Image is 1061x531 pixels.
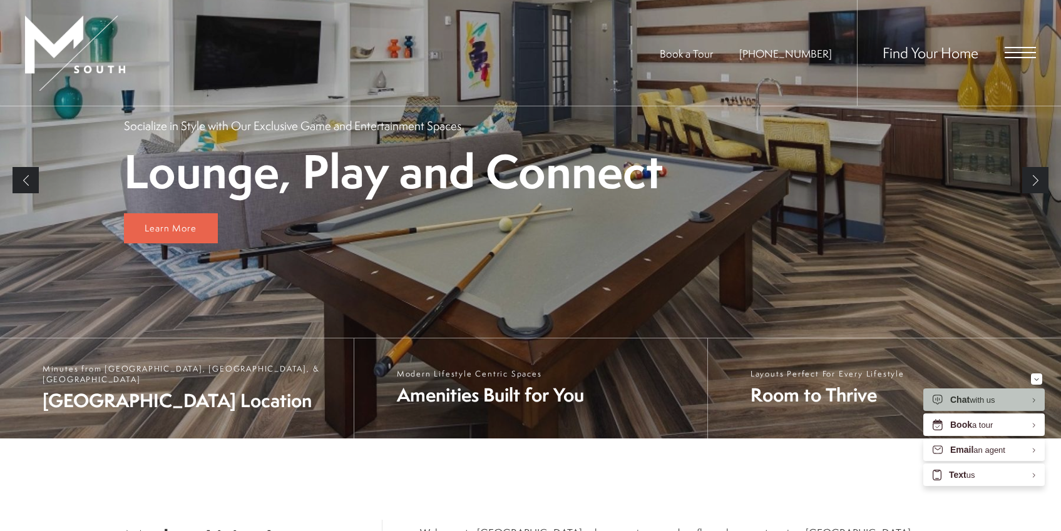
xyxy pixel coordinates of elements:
a: Layouts Perfect For Every Lifestyle [707,338,1061,438]
span: Minutes from [GEOGRAPHIC_DATA], [GEOGRAPHIC_DATA], & [GEOGRAPHIC_DATA] [43,363,341,385]
span: [PHONE_NUMBER] [739,46,832,61]
a: Find Your Home [883,43,978,63]
p: Socialize in Style with Our Exclusive Game and Entertainment Spaces [124,118,461,134]
a: Next [1022,167,1048,193]
img: MSouth [25,16,125,91]
button: Open Menu [1005,47,1036,58]
p: Lounge, Play and Connect [124,146,663,196]
span: Modern Lifestyle Centric Spaces [397,368,584,379]
a: Previous [13,167,39,193]
a: Call Us at 813-570-8014 [739,46,832,61]
a: Book a Tour [660,46,713,61]
a: Learn More [124,213,218,243]
span: Room to Thrive [751,382,905,408]
span: Learn More [145,221,197,235]
a: Modern Lifestyle Centric Spaces [354,338,707,438]
span: [GEOGRAPHIC_DATA] Location [43,388,341,413]
span: Layouts Perfect For Every Lifestyle [751,368,905,379]
span: Amenities Built for You [397,382,584,408]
